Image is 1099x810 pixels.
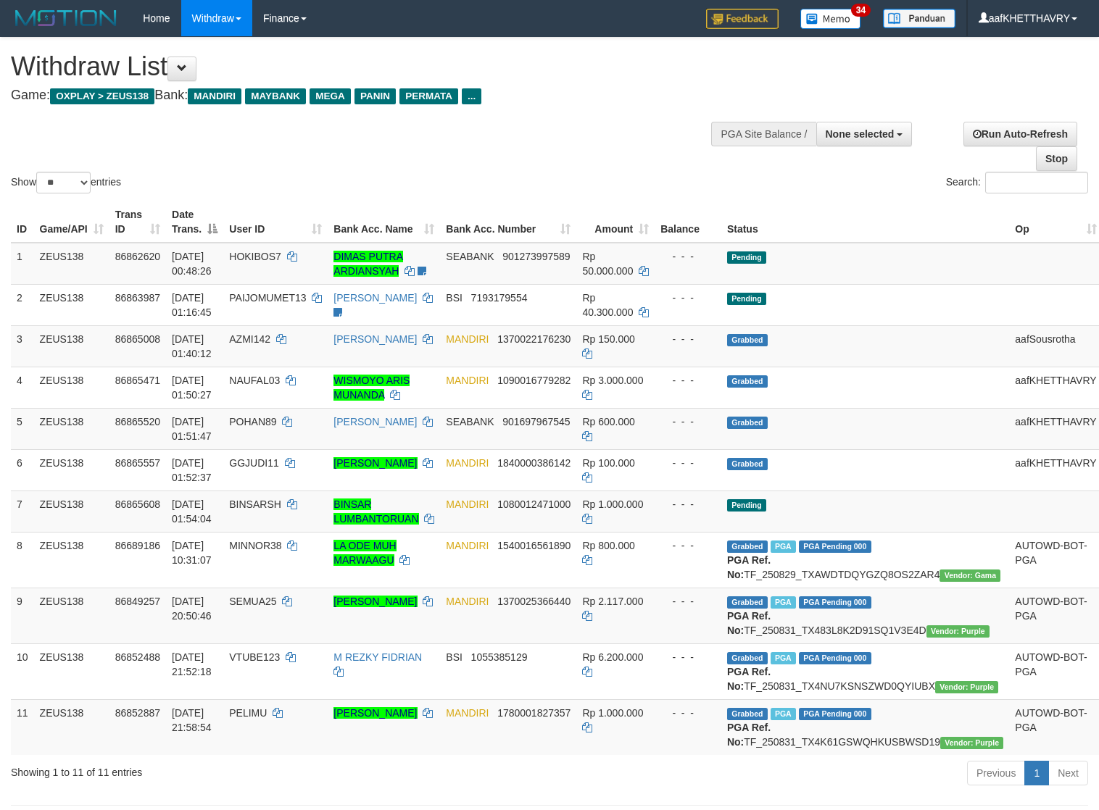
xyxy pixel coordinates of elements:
td: 8 [11,532,34,588]
label: Search: [946,172,1088,193]
span: Grabbed [727,540,768,553]
th: Bank Acc. Number: activate to sort column ascending [440,201,576,243]
span: Grabbed [727,375,768,388]
span: Vendor URL: https://trx31.1velocity.biz [940,569,1000,582]
a: Next [1048,761,1088,785]
span: Grabbed [727,458,768,470]
img: MOTION_logo.png [11,7,121,29]
span: Copy 7193179554 to clipboard [471,292,528,304]
span: Marked by aafsolysreylen [771,708,796,720]
td: 10 [11,643,34,699]
b: PGA Ref. No: [727,722,771,748]
a: DIMAS PUTRA ARDIANSYAH [333,251,403,277]
span: MANDIRI [446,596,489,607]
a: BINSAR LUMBANTORUAN [333,498,418,525]
div: - - - [660,414,716,429]
td: ZEUS138 [34,325,109,367]
span: [DATE] 21:52:18 [172,651,212,677]
span: 86865608 [115,498,160,510]
div: PGA Site Balance / [711,122,816,146]
div: - - - [660,249,716,264]
span: 86865557 [115,457,160,469]
b: PGA Ref. No: [727,666,771,692]
span: Rp 100.000 [582,457,634,469]
span: Copy 1780001827357 to clipboard [497,707,571,719]
div: - - - [660,706,716,720]
div: Showing 1 to 11 of 11 entries [11,759,447,780]
span: Pending [727,251,766,264]
span: PERMATA [399,88,458,104]
span: PANIN [354,88,396,104]
span: MANDIRI [446,375,489,386]
span: Grabbed [727,652,768,664]
td: 2 [11,284,34,325]
a: M REZKY FIDRIAN [333,651,422,663]
div: - - - [660,594,716,609]
span: OXPLAY > ZEUS138 [50,88,154,104]
th: Game/API: activate to sort column ascending [34,201,109,243]
span: Rp 1.000.000 [582,707,643,719]
td: ZEUS138 [34,367,109,408]
div: - - - [660,373,716,388]
b: PGA Ref. No: [727,610,771,636]
span: MANDIRI [446,333,489,345]
span: PAIJOMUMET13 [229,292,306,304]
span: [DATE] 00:48:26 [172,251,212,277]
td: ZEUS138 [34,243,109,285]
a: Stop [1036,146,1077,171]
span: POHAN89 [229,416,276,427]
span: 86852887 [115,707,160,719]
span: 86865520 [115,416,160,427]
span: [DATE] 21:58:54 [172,707,212,733]
span: BSI [446,651,463,663]
span: Marked by aafsolysreylen [771,652,796,664]
span: NAUFAL03 [229,375,280,386]
span: BINSARSH [229,498,281,510]
span: HOKIBOS7 [229,251,281,262]
span: Pending [727,499,766,512]
a: [PERSON_NAME] [333,416,417,427]
span: Rp 2.117.000 [582,596,643,607]
span: Copy 901697967545 to clipboard [502,416,570,427]
div: - - - [660,291,716,305]
span: AZMI142 [229,333,270,345]
span: Rp 600.000 [582,416,634,427]
span: MANDIRI [446,498,489,510]
div: - - - [660,650,716,664]
input: Search: [985,172,1088,193]
span: MANDIRI [446,540,489,551]
span: Copy 1080012471000 to clipboard [497,498,571,510]
span: PGA Pending [799,652,871,664]
div: - - - [660,538,716,553]
span: MINNOR38 [229,540,281,551]
td: 5 [11,408,34,449]
span: [DATE] 01:54:04 [172,498,212,525]
td: ZEUS138 [34,408,109,449]
a: Previous [967,761,1025,785]
span: [DATE] 01:50:27 [172,375,212,401]
span: 86849257 [115,596,160,607]
th: User ID: activate to sort column ascending [223,201,328,243]
a: [PERSON_NAME] [333,707,417,719]
span: Grabbed [727,596,768,609]
span: Rp 3.000.000 [582,375,643,386]
th: Trans ID: activate to sort column ascending [109,201,166,243]
img: Feedback.jpg [706,9,779,29]
span: SEABANK [446,251,494,262]
a: 1 [1024,761,1049,785]
a: Run Auto-Refresh [963,122,1077,146]
span: Vendor URL: https://trx4.1velocity.biz [940,737,1003,749]
b: PGA Ref. No: [727,554,771,580]
span: Rp 40.300.000 [582,292,633,318]
select: Showentries [36,172,91,193]
div: - - - [660,332,716,346]
span: Grabbed [727,708,768,720]
td: ZEUS138 [34,490,109,532]
div: - - - [660,497,716,512]
span: Copy 1540016561890 to clipboard [497,540,571,551]
span: MANDIRI [446,457,489,469]
td: 11 [11,699,34,755]
td: 4 [11,367,34,408]
img: Button%20Memo.svg [800,9,861,29]
span: Marked by aafsreyleap [771,596,796,609]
